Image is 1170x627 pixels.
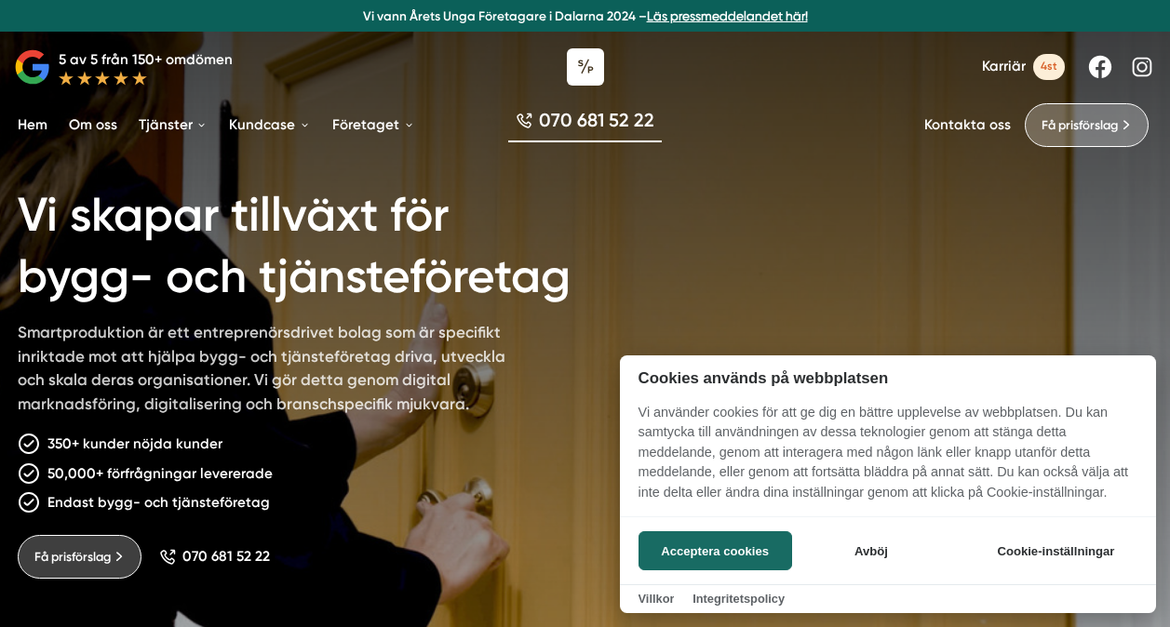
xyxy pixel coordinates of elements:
a: Integritetspolicy [693,592,785,606]
a: Villkor [639,592,675,606]
h2: Cookies används på webbplatsen [620,369,1156,387]
button: Cookie-inställningar [975,531,1137,570]
p: Vi använder cookies för att ge dig en bättre upplevelse av webbplatsen. Du kan samtycka till anvä... [620,403,1156,516]
button: Acceptera cookies [639,531,792,570]
button: Avböj [797,531,945,570]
